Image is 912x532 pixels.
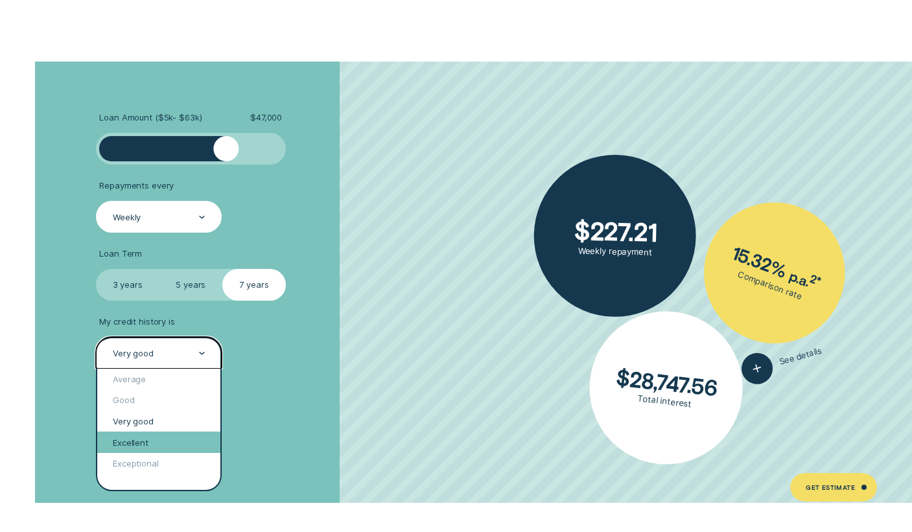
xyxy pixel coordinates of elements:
[97,453,221,474] div: Exceptional
[113,212,141,222] div: Weekly
[97,411,221,432] div: Very good
[97,369,221,390] div: Average
[159,269,222,301] label: 5 years
[97,432,221,453] div: Excellent
[113,348,154,358] div: Very good
[738,335,825,387] button: See details
[250,112,282,122] span: $ 47,000
[99,112,202,122] span: Loan Amount ( $5k - $63k )
[222,269,286,301] label: 7 years
[96,269,159,301] label: 3 years
[99,248,142,259] span: Loan Term
[99,316,174,327] span: My credit history is
[97,389,221,411] div: Good
[99,180,174,191] span: Repayments every
[790,473,877,502] a: Get Estimate
[777,345,822,367] span: See details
